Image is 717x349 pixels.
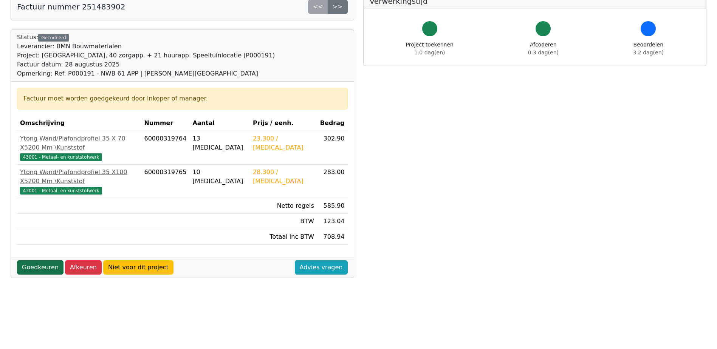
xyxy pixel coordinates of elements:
[317,214,348,229] td: 123.04
[17,260,63,275] a: Goedkeuren
[20,187,102,195] span: 43001 - Metaal- en kunststofwerk
[17,60,275,69] div: Factuur datum: 28 augustus 2025
[103,260,173,275] a: Niet voor dit project
[253,168,314,186] div: 28.300 / [MEDICAL_DATA]
[317,198,348,214] td: 585.90
[20,153,102,161] span: 43001 - Metaal- en kunststofwerk
[250,214,317,229] td: BTW
[65,260,102,275] a: Afkeuren
[406,41,454,57] div: Project toekennen
[317,131,348,165] td: 302.90
[141,131,189,165] td: 60000319764
[17,33,275,78] div: Status:
[528,49,559,56] span: 0.3 dag(en)
[192,134,247,152] div: 13 [MEDICAL_DATA]
[192,168,247,186] div: 10 [MEDICAL_DATA]
[295,260,348,275] a: Advies vragen
[17,116,141,131] th: Omschrijving
[17,69,275,78] div: Opmerking: Ref: P000191 - NWB 61 APP | [PERSON_NAME][GEOGRAPHIC_DATA]
[20,134,138,152] div: Ytong Wand/Plafondprofiel 35 X 70 X5200 Mm \Kunststof
[141,165,189,198] td: 60000319765
[17,42,275,51] div: Leverancier: BMN Bouwmaterialen
[317,165,348,198] td: 283.00
[633,41,664,57] div: Beoordelen
[633,49,664,56] span: 3.2 dag(en)
[23,94,341,103] div: Factuur moet worden goedgekeurd door inkoper of manager.
[253,134,314,152] div: 23.300 / [MEDICAL_DATA]
[38,34,69,42] div: Gecodeerd
[189,116,250,131] th: Aantal
[20,168,138,195] a: Ytong Wand/Plafondprofiel 35 X100 X5200 Mm \Kunststof43001 - Metaal- en kunststofwerk
[17,51,275,60] div: Project: [GEOGRAPHIC_DATA], 40 zorgapp. + 21 huurapp. Speeltuinlocatie (P000191)
[250,116,317,131] th: Prijs / eenh.
[17,2,125,11] h5: Factuur nummer 251483902
[20,134,138,161] a: Ytong Wand/Plafondprofiel 35 X 70 X5200 Mm \Kunststof43001 - Metaal- en kunststofwerk
[250,229,317,245] td: Totaal inc BTW
[414,49,445,56] span: 1.0 dag(en)
[250,198,317,214] td: Netto regels
[20,168,138,186] div: Ytong Wand/Plafondprofiel 35 X100 X5200 Mm \Kunststof
[317,116,348,131] th: Bedrag
[528,41,559,57] div: Afcoderen
[141,116,189,131] th: Nummer
[317,229,348,245] td: 708.94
